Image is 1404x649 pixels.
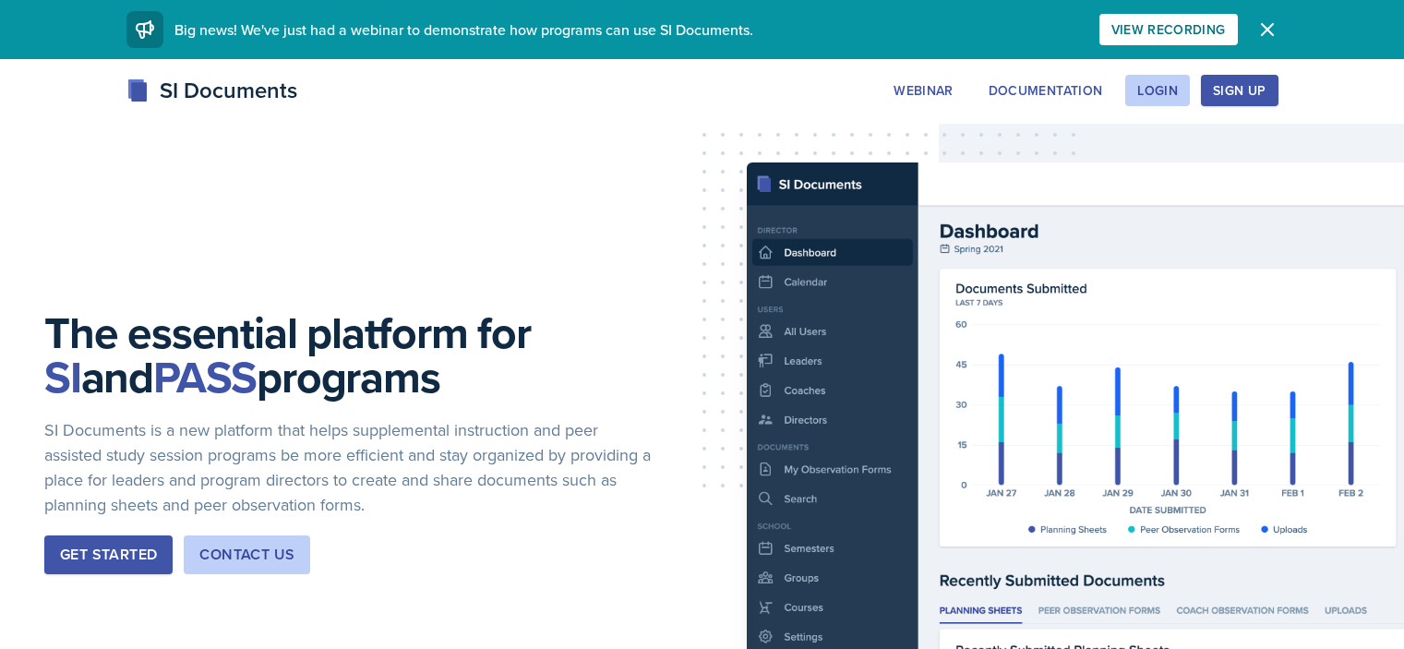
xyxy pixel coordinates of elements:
[894,83,953,98] div: Webinar
[184,535,310,574] button: Contact Us
[882,75,965,106] button: Webinar
[126,74,297,107] div: SI Documents
[1201,75,1278,106] button: Sign Up
[1111,22,1226,37] div: View Recording
[977,75,1115,106] button: Documentation
[1137,83,1178,98] div: Login
[44,535,173,574] button: Get Started
[199,544,294,566] div: Contact Us
[60,544,157,566] div: Get Started
[989,83,1103,98] div: Documentation
[1125,75,1190,106] button: Login
[174,19,753,40] span: Big news! We've just had a webinar to demonstrate how programs can use SI Documents.
[1213,83,1266,98] div: Sign Up
[1099,14,1238,45] button: View Recording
